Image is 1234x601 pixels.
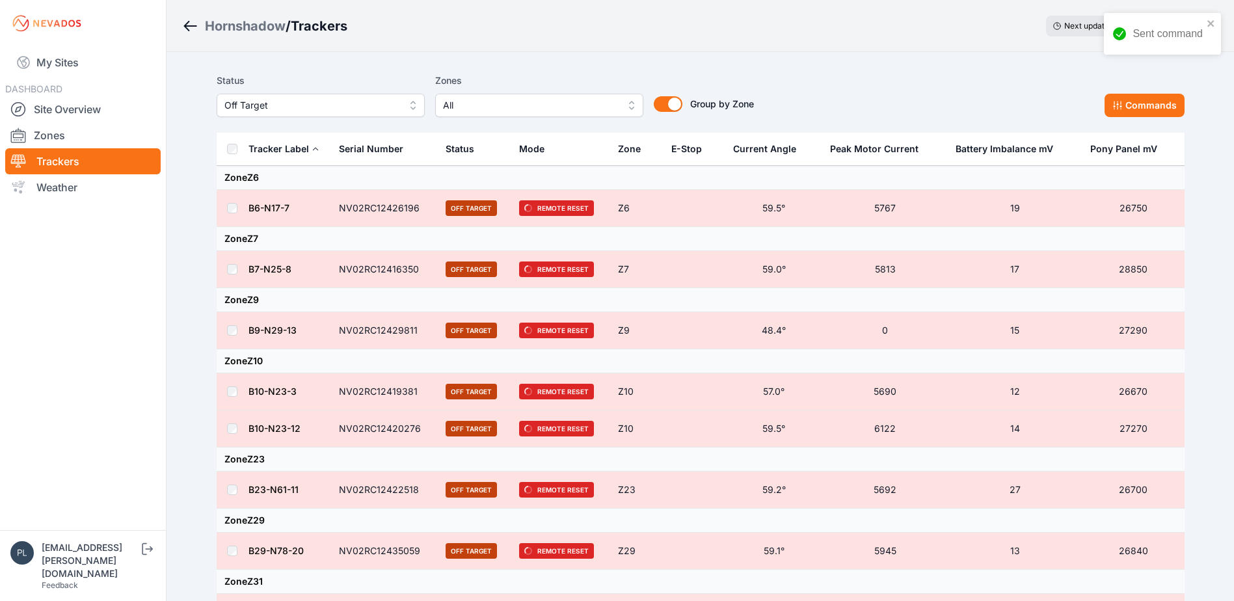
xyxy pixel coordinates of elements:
[519,421,594,436] span: Remote Reset
[286,17,291,35] span: /
[822,251,947,288] td: 5813
[671,133,712,165] button: E-Stop
[446,482,497,498] span: Off Target
[830,142,919,155] div: Peak Motor Current
[1133,26,1203,42] div: Sent command
[610,533,664,570] td: Z29
[725,533,823,570] td: 59.1°
[10,541,34,565] img: plsmith@sundt.com
[5,83,62,94] span: DASHBOARD
[446,543,497,559] span: Off Target
[725,410,823,447] td: 59.5°
[948,533,1083,570] td: 13
[446,133,485,165] button: Status
[217,509,1185,533] td: Zone Z29
[5,148,161,174] a: Trackers
[217,94,425,117] button: Off Target
[725,373,823,410] td: 57.0°
[217,73,425,88] label: Status
[610,312,664,349] td: Z9
[610,410,664,447] td: Z10
[822,312,947,349] td: 0
[519,261,594,277] span: Remote Reset
[948,190,1083,227] td: 19
[519,142,544,155] div: Mode
[1082,251,1184,288] td: 28850
[446,261,497,277] span: Off Target
[331,533,438,570] td: NV02RC12435059
[5,47,161,78] a: My Sites
[610,190,664,227] td: Z6
[217,227,1185,251] td: Zone Z7
[1064,21,1118,31] span: Next update in
[5,96,161,122] a: Site Overview
[1090,133,1168,165] button: Pony Panel mV
[822,472,947,509] td: 5692
[1082,190,1184,227] td: 26750
[435,73,643,88] label: Zones
[725,251,823,288] td: 59.0°
[248,133,319,165] button: Tracker Label
[519,323,594,338] span: Remote Reset
[331,190,438,227] td: NV02RC12426196
[331,472,438,509] td: NV02RC12422518
[5,174,161,200] a: Weather
[10,13,83,34] img: Nevados
[690,98,754,109] span: Group by Zone
[725,472,823,509] td: 59.2°
[1082,373,1184,410] td: 26670
[339,142,403,155] div: Serial Number
[733,142,796,155] div: Current Angle
[822,190,947,227] td: 5767
[610,251,664,288] td: Z7
[519,384,594,399] span: Remote Reset
[618,133,651,165] button: Zone
[331,312,438,349] td: NV02RC12429811
[1082,472,1184,509] td: 26700
[446,384,497,399] span: Off Target
[822,373,947,410] td: 5690
[217,447,1185,472] td: Zone Z23
[1207,18,1216,29] button: close
[224,98,399,113] span: Off Target
[1082,312,1184,349] td: 27290
[948,373,1083,410] td: 12
[248,386,297,397] a: B10-N23-3
[248,423,301,434] a: B10-N23-12
[182,9,347,43] nav: Breadcrumb
[610,472,664,509] td: Z23
[733,133,807,165] button: Current Angle
[446,200,497,216] span: Off Target
[1105,94,1185,117] button: Commands
[519,200,594,216] span: Remote Reset
[948,251,1083,288] td: 17
[248,545,304,556] a: B29-N78-20
[1090,142,1157,155] div: Pony Panel mV
[248,202,289,213] a: B6-N17-7
[217,288,1185,312] td: Zone Z9
[331,251,438,288] td: NV02RC12416350
[822,533,947,570] td: 5945
[291,17,347,35] h3: Trackers
[5,122,161,148] a: Zones
[618,142,641,155] div: Zone
[948,410,1083,447] td: 14
[443,98,617,113] span: All
[248,142,309,155] div: Tracker Label
[435,94,643,117] button: All
[205,17,286,35] a: Hornshadow
[217,570,1185,594] td: Zone Z31
[42,580,78,590] a: Feedback
[1082,533,1184,570] td: 26840
[217,349,1185,373] td: Zone Z10
[446,142,474,155] div: Status
[830,133,929,165] button: Peak Motor Current
[331,410,438,447] td: NV02RC12420276
[331,373,438,410] td: NV02RC12419381
[725,312,823,349] td: 48.4°
[948,472,1083,509] td: 27
[671,142,702,155] div: E-Stop
[956,142,1053,155] div: Battery Imbalance mV
[42,541,139,580] div: [EMAIL_ADDRESS][PERSON_NAME][DOMAIN_NAME]
[519,133,555,165] button: Mode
